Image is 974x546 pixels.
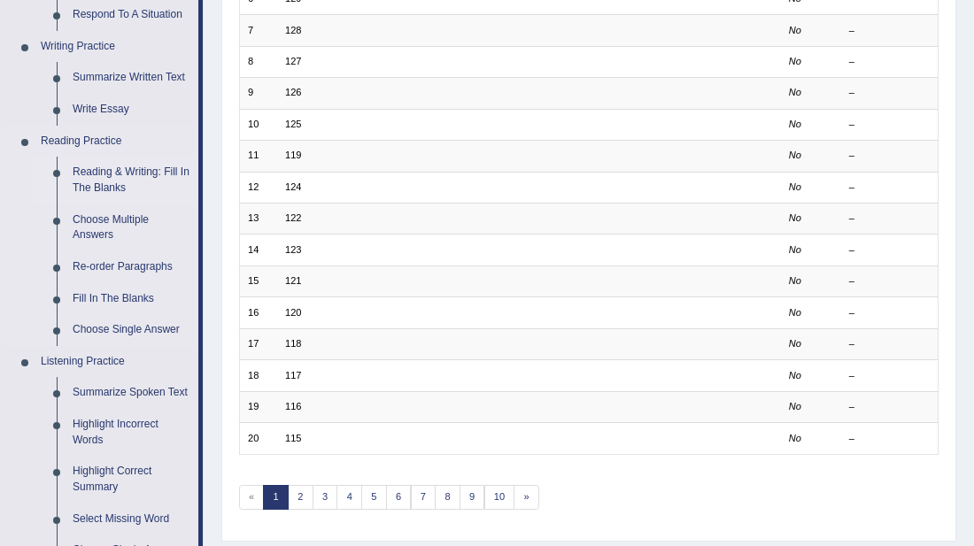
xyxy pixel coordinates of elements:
[263,485,289,510] a: 1
[239,423,277,454] td: 20
[849,432,930,446] div: –
[285,56,301,66] a: 127
[285,275,301,286] a: 121
[514,485,539,510] a: »
[411,485,437,510] a: 7
[239,360,277,391] td: 18
[285,181,301,192] a: 124
[849,400,930,414] div: –
[849,306,930,320] div: –
[386,485,412,510] a: 6
[849,86,930,100] div: –
[285,338,301,349] a: 118
[285,150,301,160] a: 119
[789,119,801,129] em: No
[789,370,801,381] em: No
[789,25,801,35] em: No
[285,25,301,35] a: 128
[239,235,277,265] td: 14
[65,157,198,204] a: Reading & Writing: Fill In The Blanks
[849,243,930,258] div: –
[361,485,387,510] a: 5
[789,275,801,286] em: No
[239,172,277,203] td: 12
[285,433,301,443] a: 115
[285,87,301,97] a: 126
[285,370,301,381] a: 117
[65,456,198,503] a: Highlight Correct Summary
[285,212,301,223] a: 122
[239,265,277,296] td: 15
[789,338,801,349] em: No
[239,78,277,109] td: 9
[789,181,801,192] em: No
[849,55,930,69] div: –
[239,297,277,328] td: 16
[849,149,930,163] div: –
[239,46,277,77] td: 8
[65,314,198,346] a: Choose Single Answer
[789,307,801,318] em: No
[33,346,198,378] a: Listening Practice
[65,283,198,315] a: Fill In The Blanks
[484,485,515,510] a: 10
[239,485,265,510] span: «
[285,307,301,318] a: 120
[849,24,930,38] div: –
[789,433,801,443] em: No
[65,409,198,456] a: Highlight Incorrect Words
[849,118,930,132] div: –
[849,369,930,383] div: –
[33,126,198,158] a: Reading Practice
[849,274,930,288] div: –
[285,244,301,255] a: 123
[789,56,801,66] em: No
[336,485,362,510] a: 4
[65,504,198,535] a: Select Missing Word
[849,181,930,195] div: –
[65,62,198,94] a: Summarize Written Text
[789,87,801,97] em: No
[789,401,801,411] em: No
[239,141,277,172] td: 11
[789,212,801,223] em: No
[65,251,198,283] a: Re-order Paragraphs
[789,150,801,160] em: No
[285,401,301,411] a: 116
[239,328,277,359] td: 17
[65,204,198,251] a: Choose Multiple Answers
[460,485,485,510] a: 9
[313,485,338,510] a: 3
[65,377,198,409] a: Summarize Spoken Text
[239,109,277,140] td: 10
[849,211,930,226] div: –
[239,391,277,422] td: 19
[239,204,277,235] td: 13
[285,119,301,129] a: 125
[65,94,198,126] a: Write Essay
[789,244,801,255] em: No
[33,31,198,63] a: Writing Practice
[288,485,313,510] a: 2
[849,337,930,351] div: –
[435,485,460,510] a: 8
[239,15,277,46] td: 7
